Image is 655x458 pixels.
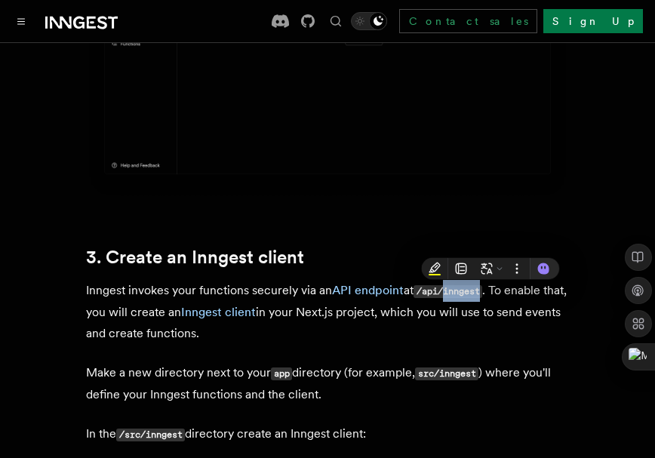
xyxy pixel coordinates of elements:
[415,367,478,380] code: src/inngest
[332,283,404,297] a: API endpoint
[86,280,569,344] p: Inngest invokes your functions securely via an at . To enable that, you will create an in your Ne...
[351,12,387,30] button: Toggle dark mode
[86,423,569,445] p: In the directory create an Inngest client:
[414,285,482,298] code: /api/inngest
[399,9,537,33] a: Contact sales
[271,367,292,380] code: app
[12,12,30,30] button: Toggle navigation
[327,12,345,30] button: Find something...
[181,305,256,319] a: Inngest client
[86,362,569,405] p: Make a new directory next to your directory (for example, ) where you'll define your Inngest func...
[116,429,185,441] code: /src/inngest
[543,9,643,33] a: Sign Up
[86,247,304,268] a: 3. Create an Inngest client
